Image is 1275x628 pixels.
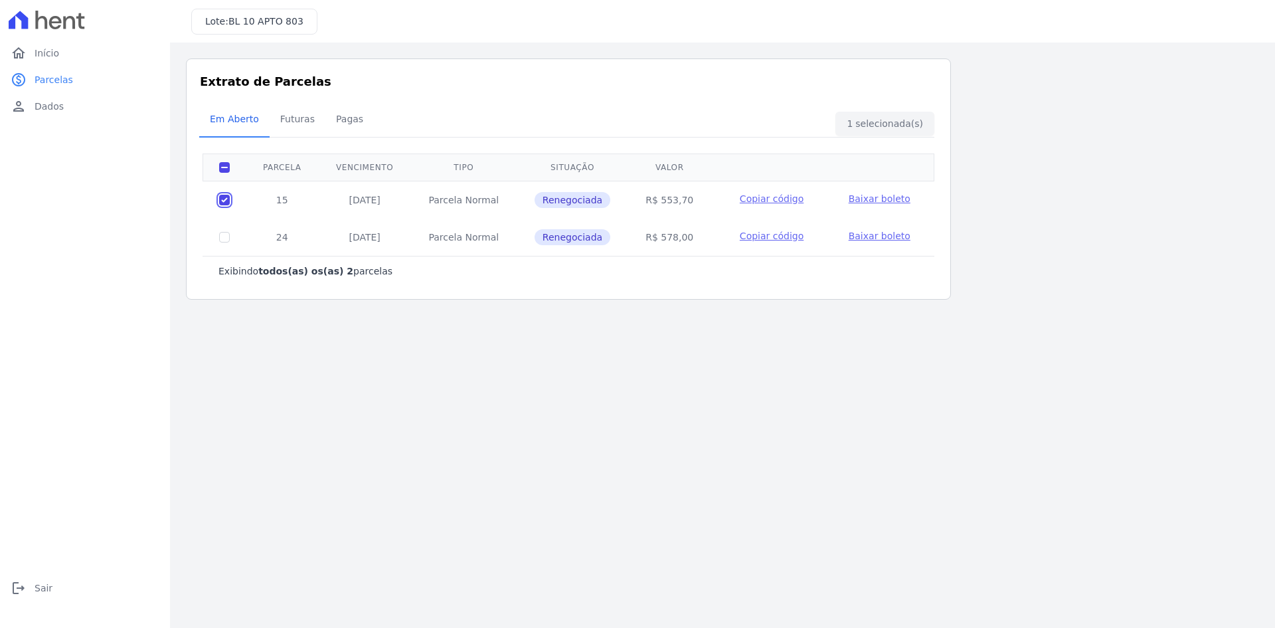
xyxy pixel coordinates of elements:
[228,16,303,27] span: BL 10 APTO 803
[246,181,319,219] td: 15
[411,219,517,256] td: Parcela Normal
[319,181,411,219] td: [DATE]
[5,575,165,601] a: logoutSair
[35,47,59,60] span: Início
[202,106,267,132] span: Em Aberto
[218,264,392,278] p: Exibindo parcelas
[849,193,910,204] span: Baixar boleto
[11,98,27,114] i: person
[5,66,165,93] a: paidParcelas
[849,192,910,205] a: Baixar boleto
[628,181,711,219] td: R$ 553,70
[11,45,27,61] i: home
[199,103,270,138] a: Em Aberto
[328,106,371,132] span: Pagas
[205,15,303,29] h3: Lote:
[11,72,27,88] i: paid
[628,219,711,256] td: R$ 578,00
[411,154,517,181] th: Tipo
[740,193,804,204] span: Copiar código
[35,581,52,595] span: Sair
[517,154,628,181] th: Situação
[726,229,816,243] button: Copiar código
[325,103,374,138] a: Pagas
[535,192,610,208] span: Renegociada
[272,106,323,132] span: Futuras
[246,219,319,256] td: 24
[411,181,517,219] td: Parcela Normal
[319,154,411,181] th: Vencimento
[200,72,937,90] h3: Extrato de Parcelas
[726,192,816,205] button: Copiar código
[258,266,353,276] b: todos(as) os(as) 2
[849,231,910,241] span: Baixar boleto
[11,580,27,596] i: logout
[740,231,804,241] span: Copiar código
[35,73,73,86] span: Parcelas
[270,103,325,138] a: Futuras
[535,229,610,245] span: Renegociada
[319,219,411,256] td: [DATE]
[628,154,711,181] th: Valor
[849,229,910,243] a: Baixar boleto
[5,93,165,120] a: personDados
[35,100,64,113] span: Dados
[5,40,165,66] a: homeInício
[246,154,319,181] th: Parcela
